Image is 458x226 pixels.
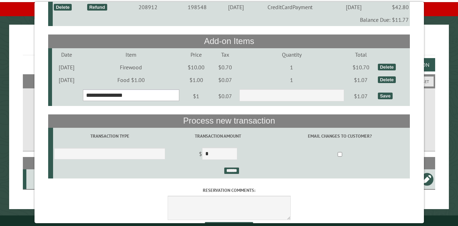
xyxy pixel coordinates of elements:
td: $0.70 [212,61,238,74]
td: Firewood [82,61,180,74]
td: Item [82,48,180,61]
td: 208912 [123,1,173,13]
td: $1 [180,86,212,106]
h2: Filters [23,74,435,88]
td: Date [52,48,82,61]
div: D8 [29,176,51,183]
th: Site [26,157,52,169]
th: Add-on Items [48,34,410,48]
label: Reservation comments: [48,187,410,194]
td: Quantity [238,48,345,61]
label: Transaction Type [54,133,166,139]
div: Save [378,93,393,99]
td: CreditCardPayment [251,1,329,13]
td: $ [166,145,269,164]
td: [DATE] [52,61,82,74]
td: 1 [238,61,345,74]
td: Price [180,48,212,61]
td: $10.00 [180,61,212,74]
label: Transaction Amount [168,133,269,139]
td: $1.07 [345,74,377,86]
td: Food $1.00 [82,74,180,86]
th: Process new transaction [48,114,410,128]
td: [DATE] [329,1,378,13]
h1: Reservations [23,36,435,55]
div: Refund [87,4,107,11]
td: $10.70 [345,61,377,74]
td: $0.07 [212,86,238,106]
td: Total [345,48,377,61]
td: [DATE] [221,1,251,13]
td: 1 [238,74,345,86]
div: Delete [378,76,396,83]
div: Delete [378,64,396,70]
div: Delete [54,4,72,11]
td: $42.80 [378,1,410,13]
td: [DATE] [52,74,82,86]
td: $1.07 [345,86,377,106]
label: Email changes to customer? [271,133,409,139]
td: $1.00 [180,74,212,86]
td: Tax [212,48,238,61]
td: 198548 [173,1,221,13]
td: Balance Due: $11.77 [52,13,410,26]
td: $0.07 [212,74,238,86]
